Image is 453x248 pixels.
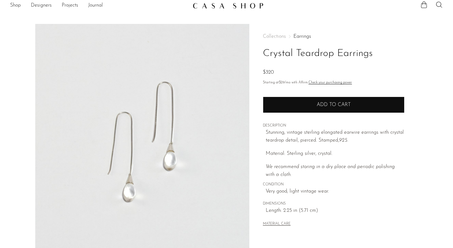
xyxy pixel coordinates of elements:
[263,46,405,62] h1: Crystal Teardrop Earrings
[339,138,348,143] em: 925.
[309,81,352,84] a: Check your purchasing power - Learn more about Affirm Financing (opens in modal)
[263,70,274,75] span: $320
[10,0,188,11] ul: NEW HEADER MENU
[266,188,405,196] span: Very good; light vintage wear.
[279,81,285,84] span: $29
[266,164,395,178] i: We recommend storing in a dry place and periodic polishing with a cloth.
[263,34,405,39] nav: Breadcrumbs
[263,222,291,227] button: MATERIAL CARE
[10,2,21,10] a: Shop
[263,201,405,207] span: DIMENSIONS
[263,182,405,188] span: CONDITION
[293,34,311,39] a: Earrings
[266,207,405,215] span: Length: 2.25 in (5.71 cm)
[31,2,52,10] a: Designers
[263,123,405,129] span: DESCRIPTION
[62,2,78,10] a: Projects
[266,129,405,145] p: Stunning, vintage sterling elongated earwire earrings with crystal teardrop detail, pierced. Stam...
[263,34,286,39] span: Collections
[266,150,405,158] p: Material: Sterling silver, crystal.
[10,0,188,11] nav: Desktop navigation
[263,80,405,86] p: Starting at /mo with Affirm.
[263,97,405,113] button: Add to cart
[317,102,351,107] span: Add to cart
[88,2,103,10] a: Journal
